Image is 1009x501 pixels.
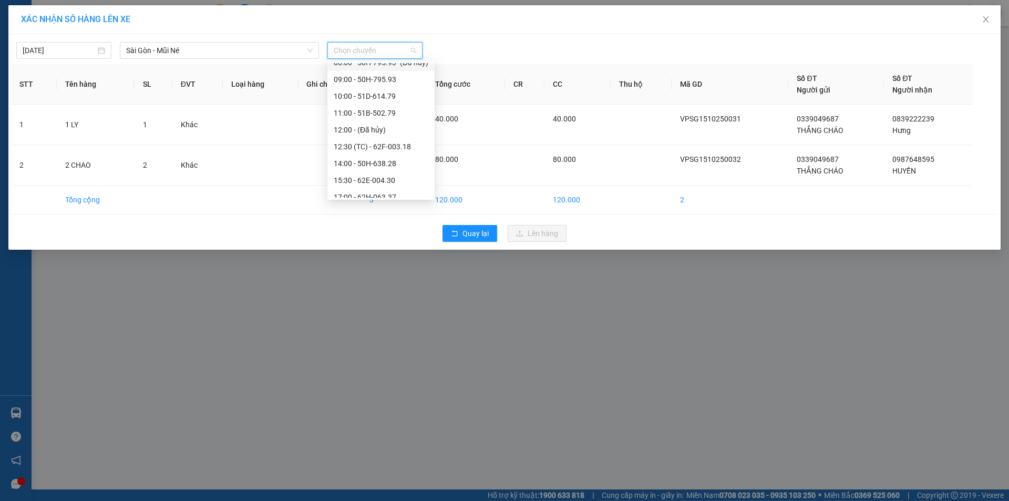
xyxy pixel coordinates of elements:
[361,186,427,214] td: 3
[508,225,567,242] button: uploadLên hàng
[553,115,576,123] span: 40.000
[57,105,134,145] td: 1 LY
[435,115,458,123] span: 40.000
[334,107,428,119] div: 11:00 - 51B-502.79
[334,175,428,186] div: 15:30 - 62E-004.30
[334,124,428,136] div: 12:00 - (Đã hủy)
[143,120,147,129] span: 1
[892,74,912,83] span: Số ĐT
[971,5,1001,35] button: Close
[11,64,57,105] th: STT
[23,45,96,56] input: 15/10/2025
[57,64,134,105] th: Tên hàng
[21,14,130,24] span: XÁC NHẬN SỐ HÀNG LÊN XE
[172,64,223,105] th: ĐVT
[11,105,57,145] td: 1
[892,155,934,163] span: 0987648595
[797,126,843,135] span: THẮNG CHÁO
[797,167,843,175] span: THẮNG CHÁO
[334,90,428,102] div: 10:00 - 51D-614.79
[427,64,505,105] th: Tổng cước
[334,158,428,169] div: 14:00 - 50H-638.28
[797,86,830,94] span: Người gửi
[57,145,134,186] td: 2 CHAO
[797,155,839,163] span: 0339049687
[892,167,916,175] span: HUYỀN
[442,225,497,242] button: rollbackQuay lại
[172,105,223,145] td: Khác
[892,126,911,135] span: Hưng
[672,186,789,214] td: 2
[307,47,313,54] span: down
[334,74,428,85] div: 09:00 - 50H-795.93
[334,191,428,203] div: 17:00 - 62H-063.37
[892,86,932,94] span: Người nhận
[797,115,839,123] span: 0339049687
[680,155,741,163] span: VPSG1510250032
[505,64,544,105] th: CR
[11,145,57,186] td: 2
[553,155,576,163] span: 80.000
[172,145,223,186] td: Khác
[451,230,458,238] span: rollback
[334,43,416,58] span: Chọn chuyến
[544,186,611,214] td: 120.000
[143,161,147,169] span: 2
[797,74,817,83] span: Số ĐT
[298,64,361,105] th: Ghi chú
[427,186,505,214] td: 120.000
[223,64,298,105] th: Loại hàng
[126,43,313,58] span: Sài Gòn - Mũi Né
[135,64,172,105] th: SL
[611,64,672,105] th: Thu hộ
[334,141,428,152] div: 12:30 (TC) - 62F-003.18
[435,155,458,163] span: 80.000
[680,115,741,123] span: VPSG1510250031
[462,228,489,239] span: Quay lại
[982,15,990,24] span: close
[672,64,789,105] th: Mã GD
[57,186,134,214] td: Tổng cộng
[892,115,934,123] span: 0839222239
[544,64,611,105] th: CC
